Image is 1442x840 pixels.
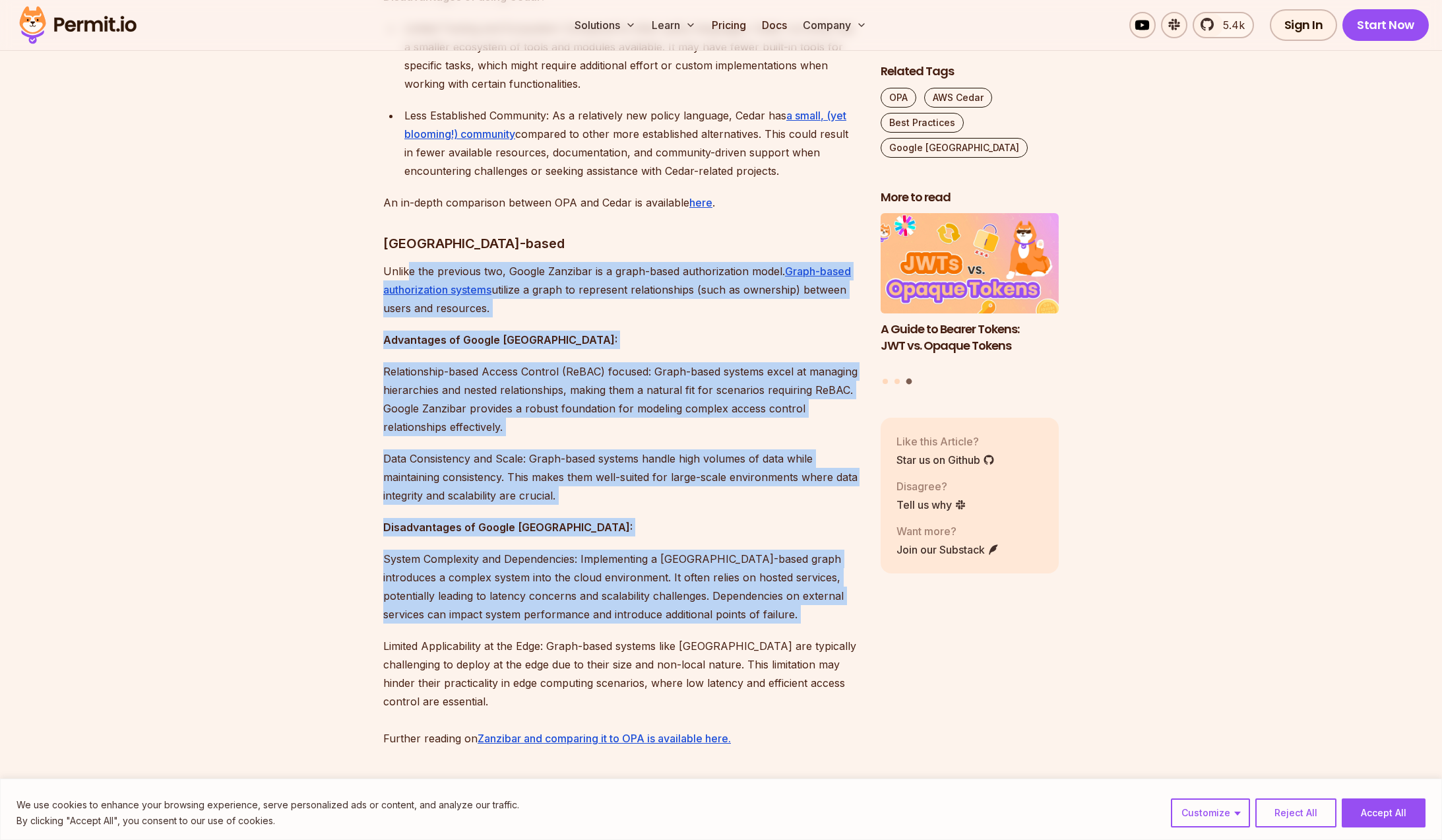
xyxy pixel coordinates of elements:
button: Solutions [569,12,641,38]
div: Posts [881,214,1059,387]
h2: Related Tags [881,63,1059,80]
p: Limited Tooling and Ecosystem: Compared to other policy languages, Cedar currently has a smaller ... [404,19,860,93]
p: Like this Article? [896,434,995,449]
a: 5.4k [1193,12,1254,38]
button: Accept All [1342,798,1426,827]
a: here [689,196,712,209]
a: Docs [757,12,792,38]
a: Sign In [1270,9,1338,41]
img: A Guide to Bearer Tokens: JWT vs. Opaque Tokens [881,214,1059,314]
button: Go to slide 2 [894,379,900,384]
button: Learn [646,12,701,38]
a: Best Practices [881,113,964,133]
a: Graph-based authorization systems [383,265,851,296]
p: Unlike the previous two, Google Zanzibar is a graph-based authorization model. utilize a graph to... [383,262,860,317]
a: AWS Cedar [924,88,992,108]
p: We use cookies to enhance your browsing experience, serve personalized ads or content, and analyz... [16,797,519,813]
a: Star us on Github [896,452,995,468]
h2: Summary: [383,724,860,798]
img: Permit logo [13,3,142,48]
h2: More to read [881,189,1059,206]
button: Reject All [1255,798,1336,827]
strong: Disadvantages of Google [GEOGRAPHIC_DATA]: [383,521,633,534]
p: Data Consistency and Scale: Graph-based systems handle high volumes of data while maintaining con... [383,449,860,505]
a: Pricing [706,12,751,38]
li: 3 of 3 [881,214,1059,371]
h3: A Guide to Bearer Tokens: JWT vs. Opaque Tokens [881,321,1059,354]
p: Limited Applicability at the Edge: Graph-based systems like [GEOGRAPHIC_DATA] are typically chall... [383,637,860,748]
span: 5.4k [1215,17,1245,33]
p: Want more? [896,523,999,539]
strong: Advantages of Google [GEOGRAPHIC_DATA]: [383,333,617,346]
a: Google [GEOGRAPHIC_DATA] [881,138,1028,158]
p: An in-depth comparison between OPA and Cedar is available . [383,193,860,212]
a: Start Now [1342,9,1429,41]
button: Company [798,12,872,38]
a: OPA [881,88,916,108]
button: Go to slide 1 [883,379,888,384]
a: Tell us why [896,497,966,513]
button: Customize [1171,798,1250,827]
a: Join our Substack [896,542,999,558]
p: Relationship-based Access Control (ReBAC) focused: Graph-based systems excel at managing hierarch... [383,362,860,436]
p: Disagree? [896,478,966,494]
button: Go to slide 3 [906,379,912,385]
p: By clicking "Accept All", you consent to our use of cookies. [16,813,519,829]
a: Zanzibar and comparing it to OPA is available here. [478,732,731,745]
p: Less Established Community: As a relatively new policy language, Cedar has compared to other more... [404,106,860,180]
h3: [GEOGRAPHIC_DATA]-based [383,233,860,254]
a: a small, (yet blooming!) community [404,109,846,141]
p: System Complexity and Dependencies: Implementing a [GEOGRAPHIC_DATA]-based graph introduces a com... [383,550,860,624]
a: A Guide to Bearer Tokens: JWT vs. Opaque TokensA Guide to Bearer Tokens: JWT vs. Opaque Tokens [881,214,1059,371]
